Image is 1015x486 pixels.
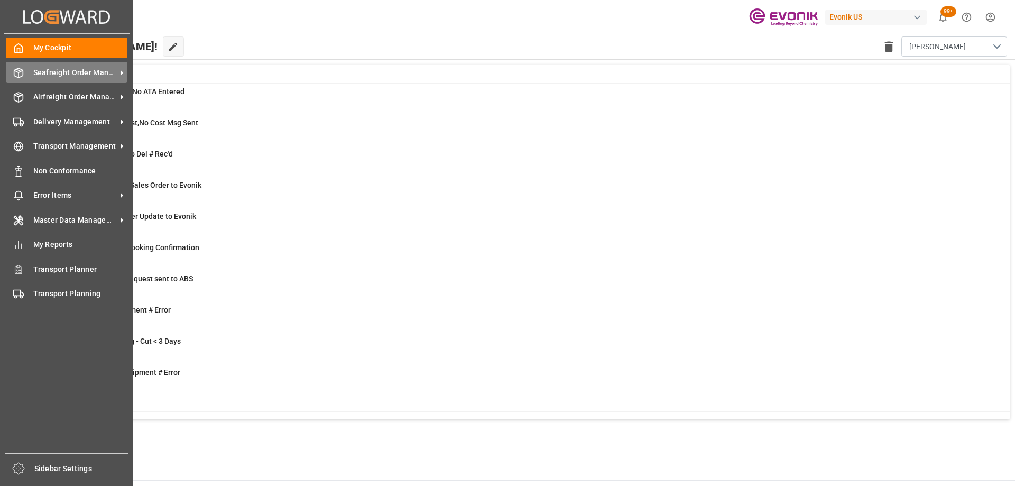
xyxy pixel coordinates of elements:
button: open menu [901,36,1007,57]
a: 1TU : Pre-Leg Shipment # ErrorTransport Unit [54,367,996,389]
span: Error Items [33,190,117,201]
span: Sidebar Settings [34,463,129,474]
span: ABS: Missing Booking Confirmation [81,243,199,252]
span: Hello [PERSON_NAME]! [44,36,158,57]
span: My Reports [33,239,128,250]
span: Transport Planner [33,264,128,275]
img: Evonik-brand-mark-Deep-Purple-RGB.jpeg_1700498283.jpeg [749,8,818,26]
a: 23ABS: Missing Booking ConfirmationShipment [54,242,996,264]
span: [PERSON_NAME] [909,41,966,52]
button: show 101 new notifications [931,5,955,29]
a: My Cockpit [6,38,127,58]
span: 99+ [940,6,956,17]
a: My Reports [6,234,127,255]
a: 0Pending Bkg Request sent to ABSShipment [54,273,996,296]
span: Transport Management [33,141,117,152]
span: Master Data Management [33,215,117,226]
button: Evonik US [825,7,931,27]
a: 0Error Sales Order Update to EvonikShipment [54,211,996,233]
span: Pending Bkg Request sent to ABS [81,274,193,283]
a: 16ETA > 10 Days , No ATA EnteredShipment [54,86,996,108]
button: Help Center [955,5,979,29]
a: 0Error on Initial Sales Order to EvonikShipment [54,180,996,202]
span: Error Sales Order Update to Evonik [81,212,196,221]
div: Evonik US [825,10,927,25]
a: Non Conformance [6,160,127,181]
a: 7ETD < 3 Days,No Del # Rec'dShipment [54,149,996,171]
span: Airfreight Order Management [33,91,117,103]
a: Transport Planning [6,283,127,304]
a: 5Main-Leg Shipment # ErrorShipment [54,305,996,327]
a: 37ETD>3 Days Past,No Cost Msg SentShipment [54,117,996,140]
span: Error on Initial Sales Order to Evonik [81,181,201,189]
a: 14TU: PGI Missing - Cut < 3 DaysTransport Unit [54,336,996,358]
span: My Cockpit [33,42,128,53]
span: Non Conformance [33,166,128,177]
span: Transport Planning [33,288,128,299]
span: Delivery Management [33,116,117,127]
a: Transport Planner [6,259,127,279]
span: ETD>3 Days Past,No Cost Msg Sent [81,118,198,127]
span: Seafreight Order Management [33,67,117,78]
